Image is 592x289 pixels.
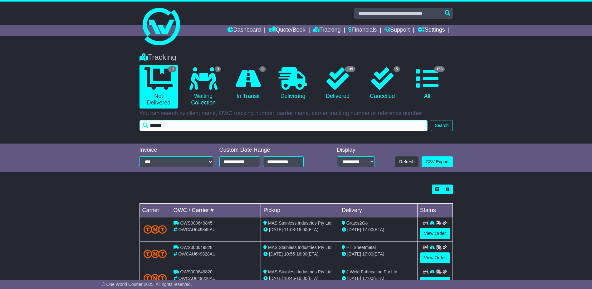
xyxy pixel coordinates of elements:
a: 139 Delivered [318,65,357,102]
button: Search [431,120,453,131]
div: Invoice [139,147,213,154]
span: OWS000649845 [180,221,213,226]
span: [DATE] [347,276,361,281]
span: OWCAU649845AU [178,227,216,232]
span: 17:00 [362,276,373,281]
span: [DATE] [269,227,283,232]
span: 17:00 [362,227,373,232]
span: 8 [259,66,266,72]
span: J Weld Fabrication Pty Ltd [346,269,397,274]
span: © One World Courier 2025. All rights reserved. [102,282,192,287]
span: 16:00 [296,227,307,232]
a: View Order [420,252,450,263]
span: 11:08 [284,227,295,232]
p: You can search by client name, OWC tracking number, carrier name, carrier tracking number or refe... [139,110,453,117]
a: View Order [420,277,450,288]
td: Pickup [261,204,339,217]
span: [DATE] [347,227,361,232]
div: Display [337,147,375,154]
span: [DATE] [347,251,361,256]
a: Tracking [313,25,340,36]
td: Delivery [339,204,417,217]
div: (ETA) [342,275,415,282]
span: 139 [345,66,355,72]
a: 5 Cancelled [363,65,402,102]
span: OWS000649820 [180,269,213,274]
a: Financials [348,25,377,36]
span: MAS Stainless Industries Pty Ltd [268,269,331,274]
div: - (ETA) [263,226,336,233]
span: Hill Sheetmetal [346,245,376,250]
a: View Order [420,228,450,239]
span: MAS Stainless Industries Pty Ltd [268,245,331,250]
td: Carrier [139,204,171,217]
a: Dashboard [228,25,261,36]
span: 16:00 [296,276,307,281]
span: [DATE] [269,251,283,256]
div: - (ETA) [263,251,336,257]
td: Status [417,204,453,217]
img: TNT_Domestic.png [144,225,167,234]
a: Quote/Book [268,25,305,36]
span: OWCAU649820AU [178,276,216,281]
span: Grates2Go [346,221,368,226]
a: Delivering [274,65,312,102]
button: Refresh [395,156,418,167]
a: Settings [418,25,445,36]
span: 155 [434,66,445,72]
div: Custom Date Range [219,147,320,154]
a: CSV Export [422,156,453,167]
a: 3 Waiting Collection [184,65,223,109]
div: (ETA) [342,226,415,233]
span: 10:46 [284,276,295,281]
div: - (ETA) [263,275,336,282]
span: 17:00 [362,251,373,256]
a: 8 In Transit [229,65,267,102]
span: 10:55 [284,251,295,256]
span: 3 [215,66,221,72]
span: OWCAU649828AU [178,251,216,256]
span: OWS000649828 [180,245,213,250]
span: [DATE] [269,276,283,281]
div: (ETA) [342,251,415,257]
td: OWC / Carrier # [171,204,261,217]
a: 155 All [408,65,446,102]
img: TNT_Domestic.png [144,250,167,258]
span: MAS Stainless Industries Pty Ltd [268,221,331,226]
span: 5 [394,66,400,72]
a: Support [384,25,410,36]
span: 11 [168,66,176,72]
div: Tracking [136,53,456,62]
a: 11 Not Delivered [139,65,178,109]
img: TNT_Domestic.png [144,274,167,282]
span: 16:00 [296,251,307,256]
